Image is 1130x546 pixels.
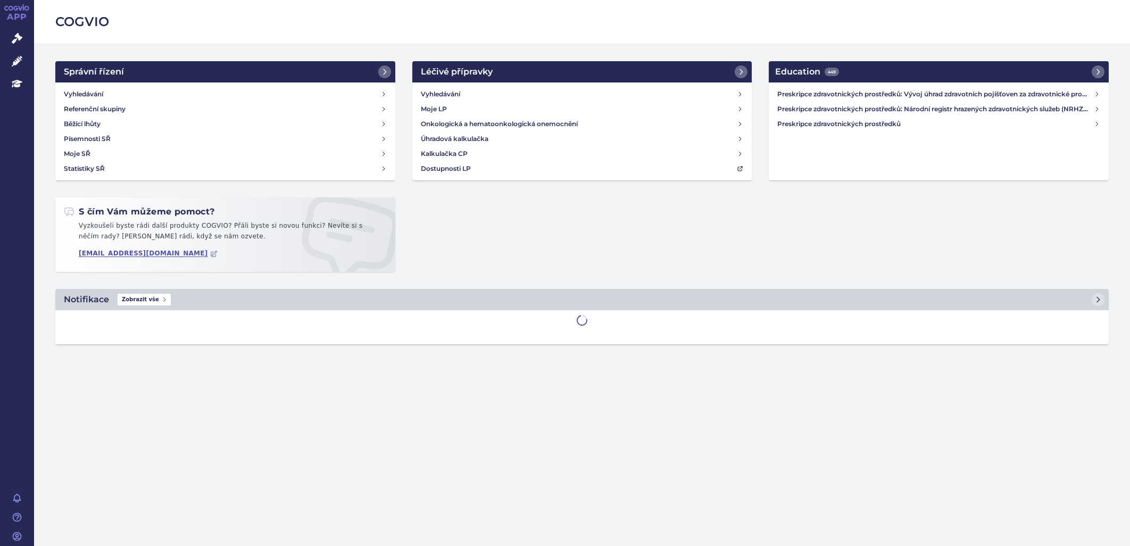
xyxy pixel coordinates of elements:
h4: Úhradová kalkulačka [421,134,488,144]
h4: Preskripce zdravotnických prostředků [777,119,1094,129]
p: Vyzkoušeli byste rádi další produkty COGVIO? Přáli byste si novou funkci? Nevíte si s něčím rady?... [64,221,387,246]
a: Vyhledávání [417,87,748,102]
a: Správní řízení [55,61,395,82]
a: NotifikaceZobrazit vše [55,289,1109,310]
h4: Dostupnosti LP [421,163,471,174]
a: Onkologická a hematoonkologická onemocnění [417,117,748,131]
h2: S čím Vám můžeme pomoct? [64,206,215,218]
h2: Notifikace [64,293,109,306]
h4: Onkologická a hematoonkologická onemocnění [421,119,578,129]
h4: Písemnosti SŘ [64,134,111,144]
h4: Vyhledávání [421,89,460,100]
a: Dostupnosti LP [417,161,748,176]
a: [EMAIL_ADDRESS][DOMAIN_NAME] [79,250,218,258]
a: Preskripce zdravotnických prostředků: Národní registr hrazených zdravotnických služeb (NRHZS) [773,102,1104,117]
h4: Moje LP [421,104,447,114]
h2: Education [775,65,839,78]
h4: Preskripce zdravotnických prostředků: Národní registr hrazených zdravotnických služeb (NRHZS) [777,104,1094,114]
h4: Preskripce zdravotnických prostředků: Vývoj úhrad zdravotních pojišťoven za zdravotnické prostředky [777,89,1094,100]
a: Statistiky SŘ [60,161,391,176]
a: Preskripce zdravotnických prostředků: Vývoj úhrad zdravotních pojišťoven za zdravotnické prostředky [773,87,1104,102]
h4: Moje SŘ [64,148,90,159]
a: Preskripce zdravotnických prostředků [773,117,1104,131]
h2: Správní řízení [64,65,124,78]
h4: Statistiky SŘ [64,163,105,174]
span: 449 [825,68,839,76]
a: Léčivé přípravky [412,61,752,82]
a: Písemnosti SŘ [60,131,391,146]
a: Education449 [769,61,1109,82]
a: Referenční skupiny [60,102,391,117]
a: Úhradová kalkulačka [417,131,748,146]
h4: Referenční skupiny [64,104,126,114]
h2: COGVIO [55,13,1109,31]
h2: Léčivé přípravky [421,65,493,78]
a: Vyhledávání [60,87,391,102]
h4: Běžící lhůty [64,119,101,129]
h4: Vyhledávání [64,89,103,100]
h4: Kalkulačka CP [421,148,468,159]
a: Kalkulačka CP [417,146,748,161]
a: Běžící lhůty [60,117,391,131]
span: Zobrazit vše [118,294,171,305]
a: Moje SŘ [60,146,391,161]
a: Moje LP [417,102,748,117]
